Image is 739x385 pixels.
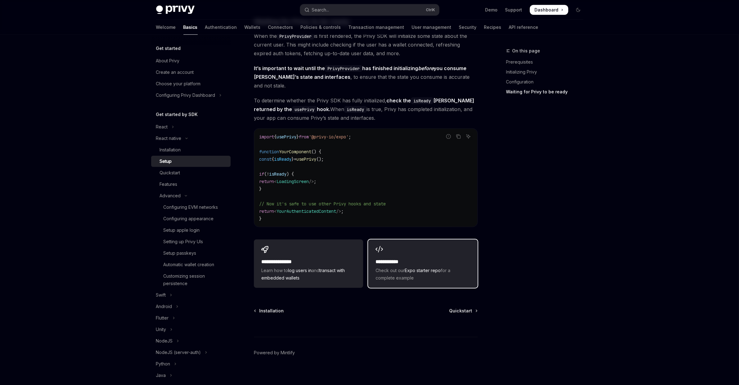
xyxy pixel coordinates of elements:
a: Automatic wallet creation [151,259,231,270]
div: Setup apple login [164,226,200,234]
div: Features [160,181,178,188]
a: Basics [183,20,198,35]
span: // Now it's safe to use other Privy hooks and state [259,201,386,207]
div: Create an account [156,69,194,76]
a: Authentication [205,20,237,35]
div: Installation [160,146,181,154]
a: Prerequisites [506,57,588,67]
a: Powered by Mintlify [254,350,295,356]
span: usePrivy [296,156,316,162]
span: '@privy-io/expo' [309,134,349,140]
code: isReady [344,106,367,113]
a: Create an account [151,67,231,78]
div: Swift [156,291,166,299]
a: Customizing session persistence [151,271,231,289]
span: ) { [286,171,294,177]
span: isReady [269,171,286,177]
strong: It’s important to wait until the has finished initializing you consume [PERSON_NAME]’s state and ... [254,65,466,80]
span: const [259,156,272,162]
a: **** **** **Check out ourExpo starter repofor a complete example [368,240,477,288]
span: return [259,179,274,184]
a: Dashboard [530,5,568,15]
button: Toggle Configuring Privy Dashboard section [151,90,231,101]
button: Toggle Android section [151,301,231,312]
span: LoadingScreen [277,179,309,184]
span: When the is first rendered, the Privy SDK will initialize some state about the current user. This... [254,32,478,58]
button: Ask AI [464,132,472,141]
a: Security [459,20,477,35]
span: Dashboard [535,7,559,13]
span: } [296,134,299,140]
code: PrivyProvider [325,65,362,72]
a: Connectors [268,20,293,35]
span: usePrivy [277,134,296,140]
div: Configuring appearance [164,215,214,222]
div: Configuring Privy Dashboard [156,92,215,99]
div: Setting up Privy UIs [164,238,203,245]
a: Transaction management [349,20,404,35]
a: Configuration [506,77,588,87]
span: (); [316,156,324,162]
span: } [291,156,294,162]
span: isReady [274,156,291,162]
button: Toggle Java section [151,370,231,381]
span: YourComponent [279,149,311,154]
a: Initializing Privy [506,67,588,77]
div: Java [156,372,166,379]
span: from [299,134,309,140]
a: Choose your platform [151,78,231,89]
span: YourAuthenticatedContent [277,208,336,214]
span: ( [264,171,267,177]
div: Search... [312,6,329,14]
span: ; [341,208,344,214]
span: = [294,156,296,162]
span: function [259,149,279,154]
span: /> [309,179,314,184]
div: Choose your platform [156,80,201,87]
div: Android [156,303,172,310]
a: About Privy [151,55,231,66]
a: log users in [288,268,312,273]
strong: check the [PERSON_NAME] returned by the hook. [254,97,474,112]
span: < [274,179,277,184]
a: User management [412,20,452,35]
a: Recipes [484,20,502,35]
a: Setup [151,156,231,167]
h5: Get started [156,45,181,52]
span: ! [267,171,269,177]
span: To determine whether the Privy SDK has fully initialized, When is true, Privy has completed initi... [254,96,478,122]
a: Installation [151,144,231,155]
a: transact with embedded wallets [261,268,345,280]
code: usePrivy [292,106,317,113]
span: { [272,156,274,162]
img: dark logo [156,6,195,14]
span: Quickstart [449,308,472,314]
button: Toggle Swift section [151,289,231,301]
button: Open search [300,4,439,16]
code: isReady [411,97,433,104]
button: Toggle Python section [151,358,231,369]
a: API reference [509,20,538,35]
span: , to ensure that the state you consume is accurate and not stale. [254,64,478,90]
div: Customizing session persistence [164,272,227,287]
div: Flutter [156,314,169,322]
div: Automatic wallet creation [164,261,214,268]
span: < [274,208,277,214]
a: Setting up Privy UIs [151,236,231,247]
a: Quickstart [151,167,231,178]
div: Setup [160,158,172,165]
button: Toggle React section [151,121,231,132]
span: } [259,216,262,222]
div: Setup passkeys [164,249,196,257]
a: Installation [255,308,284,314]
a: Configuring appearance [151,213,231,224]
button: Toggle NodeJS section [151,335,231,347]
span: } [259,186,262,192]
div: Unity [156,326,166,333]
div: NodeJS (server-auth) [156,349,201,356]
span: Check out our for a complete example [376,267,470,282]
div: About Privy [156,57,180,65]
span: import [259,134,274,140]
a: Wallets [245,20,261,35]
a: Expo starter repo [405,268,441,273]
